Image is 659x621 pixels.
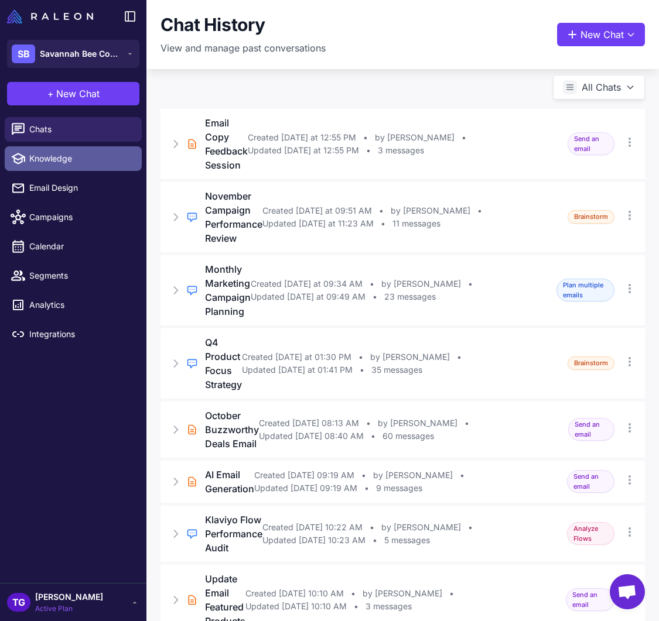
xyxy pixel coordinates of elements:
[384,290,436,303] span: 23 messages
[5,205,142,229] a: Campaigns
[242,363,353,376] span: Updated [DATE] at 01:41 PM
[358,351,363,363] span: •
[366,417,371,430] span: •
[7,40,139,68] button: SBSavannah Bee Company
[29,211,132,224] span: Campaigns
[449,587,454,600] span: •
[477,204,482,217] span: •
[370,351,450,363] span: by [PERSON_NAME]
[161,14,265,36] h1: Chat History
[205,262,251,318] h3: Monthly Marketing Campaign Planning
[468,277,473,290] span: •
[373,290,377,303] span: •
[366,600,412,613] span: 3 messages
[56,87,100,101] span: New Chat
[259,430,364,442] span: Updated [DATE] 08:40 AM
[457,351,462,363] span: •
[5,117,142,142] a: Chats
[29,152,132,165] span: Knowledge
[205,409,259,451] h3: October Buzzworthy Deals Email
[259,417,359,430] span: Created [DATE] 08:13 AM
[5,234,142,259] a: Calendar
[391,204,470,217] span: by [PERSON_NAME]
[371,430,375,442] span: •
[354,600,358,613] span: •
[29,328,132,341] span: Integrations
[557,23,645,46] button: New Chat
[5,322,142,346] a: Integrations
[262,534,366,547] span: Updated [DATE] 10:23 AM
[460,469,465,482] span: •
[384,534,430,547] span: 5 messages
[378,144,424,157] span: 3 messages
[468,521,473,534] span: •
[251,290,366,303] span: Updated [DATE] at 09:49 AM
[363,587,442,600] span: by [PERSON_NAME]
[29,269,132,282] span: Segments
[248,144,359,157] span: Updated [DATE] at 12:55 PM
[610,574,645,609] div: Open chat
[370,277,374,290] span: •
[7,82,139,105] button: +New Chat
[205,468,254,496] h3: AI Email Generation
[366,144,371,157] span: •
[373,534,377,547] span: •
[556,279,614,301] span: Plan multiple emails
[7,593,30,612] div: TG
[262,204,372,217] span: Created [DATE] at 09:51 AM
[205,189,262,245] h3: November Campaign Performance Review
[5,176,142,200] a: Email Design
[242,351,351,363] span: Created [DATE] at 01:30 PM
[381,217,385,230] span: •
[5,263,142,288] a: Segments
[205,335,242,392] h3: Q4 Product Focus Strategy
[29,123,132,136] span: Chats
[379,204,384,217] span: •
[360,363,364,376] span: •
[566,588,614,611] span: Send an email
[7,9,98,23] a: Raleon Logo
[254,482,357,495] span: Updated [DATE] 09:19 AM
[262,521,363,534] span: Created [DATE] 10:22 AM
[371,363,422,376] span: 35 messages
[383,430,434,442] span: 60 messages
[5,146,142,171] a: Knowledge
[381,277,461,290] span: by [PERSON_NAME]
[205,116,248,172] h3: Email Copy Feedback Session
[378,417,457,430] span: by [PERSON_NAME]
[568,418,614,441] span: Send an email
[361,469,366,482] span: •
[245,600,347,613] span: Updated [DATE] 10:10 AM
[262,217,374,230] span: Updated [DATE] at 11:23 AM
[370,521,374,534] span: •
[161,41,326,55] p: View and manage past conversations
[363,131,368,144] span: •
[364,482,369,495] span: •
[251,277,363,290] span: Created [DATE] at 09:34 AM
[248,131,356,144] span: Created [DATE] at 12:55 PM
[29,240,132,253] span: Calendar
[567,522,614,545] span: Analyze Flows
[568,210,614,224] span: Brainstorm
[553,75,645,100] button: All Chats
[245,587,344,600] span: Created [DATE] 10:10 AM
[29,181,132,194] span: Email Design
[568,132,614,155] span: Send an email
[35,591,103,603] span: [PERSON_NAME]
[47,87,54,101] span: +
[373,469,453,482] span: by [PERSON_NAME]
[567,470,614,493] span: Send an email
[40,47,122,60] span: Savannah Bee Company
[254,469,354,482] span: Created [DATE] 09:19 AM
[465,417,469,430] span: •
[392,217,441,230] span: 11 messages
[205,513,262,555] h3: Klaviyo Flow Performance Audit
[376,482,422,495] span: 9 messages
[7,9,93,23] img: Raleon Logo
[12,44,35,63] div: SB
[35,603,103,614] span: Active Plan
[381,521,461,534] span: by [PERSON_NAME]
[568,356,614,370] span: Brainstorm
[462,131,466,144] span: •
[375,131,455,144] span: by [PERSON_NAME]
